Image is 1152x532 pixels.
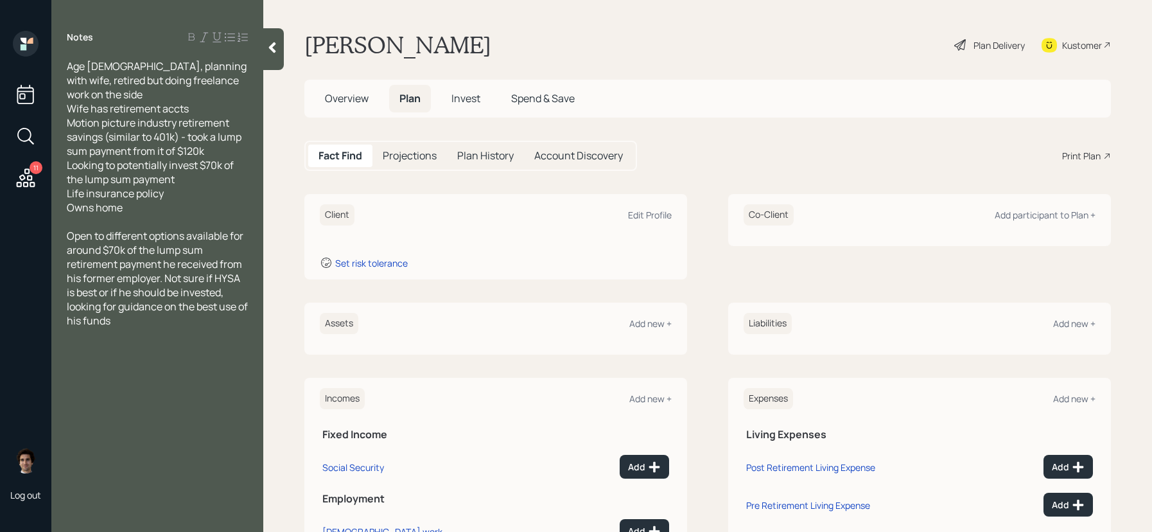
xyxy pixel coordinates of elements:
div: Edit Profile [628,209,672,221]
h5: Account Discovery [534,150,623,162]
h6: Client [320,204,354,226]
div: Add new + [629,317,672,330]
label: Notes [67,31,93,44]
div: Add new + [1053,317,1095,330]
div: Plan Delivery [973,39,1025,52]
div: Set risk tolerance [335,257,408,269]
div: Log out [10,489,41,501]
span: Overview [325,91,369,105]
span: Age [DEMOGRAPHIC_DATA], planning with wife, retired but doing freelance work on the side Wife has... [67,59,249,215]
div: Social Security [322,461,384,474]
div: Add [1052,499,1085,511]
span: Spend & Save [511,91,575,105]
div: Pre Retirement Living Expense [746,499,870,511]
div: 11 [30,161,42,174]
h6: Incomes [320,388,365,409]
div: Add new + [1053,393,1095,405]
span: Plan [399,91,421,105]
div: Kustomer [1062,39,1102,52]
button: Add [1043,455,1093,479]
span: Invest [451,91,480,105]
h5: Fixed Income [322,429,669,441]
img: harrison-schaefer-headshot-2.png [13,448,39,474]
h5: Living Expenses [746,429,1093,441]
button: Add [1043,493,1093,517]
div: Print Plan [1062,149,1101,163]
h1: [PERSON_NAME] [304,31,491,59]
h6: Assets [320,313,358,334]
h5: Projections [383,150,437,162]
h5: Plan History [457,150,514,162]
div: Add participant to Plan + [995,209,1095,221]
span: Open to different options available for around $70k of the lump sum retirement payment he receive... [67,229,250,328]
div: Add [628,461,661,474]
h6: Co-Client [744,204,794,226]
div: Post Retirement Living Expense [746,461,875,474]
h6: Liabilities [744,313,792,334]
h5: Employment [322,493,669,505]
div: Add new + [629,393,672,405]
h6: Expenses [744,388,793,409]
div: Add [1052,461,1085,474]
button: Add [620,455,669,479]
h5: Fact Find [319,150,362,162]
